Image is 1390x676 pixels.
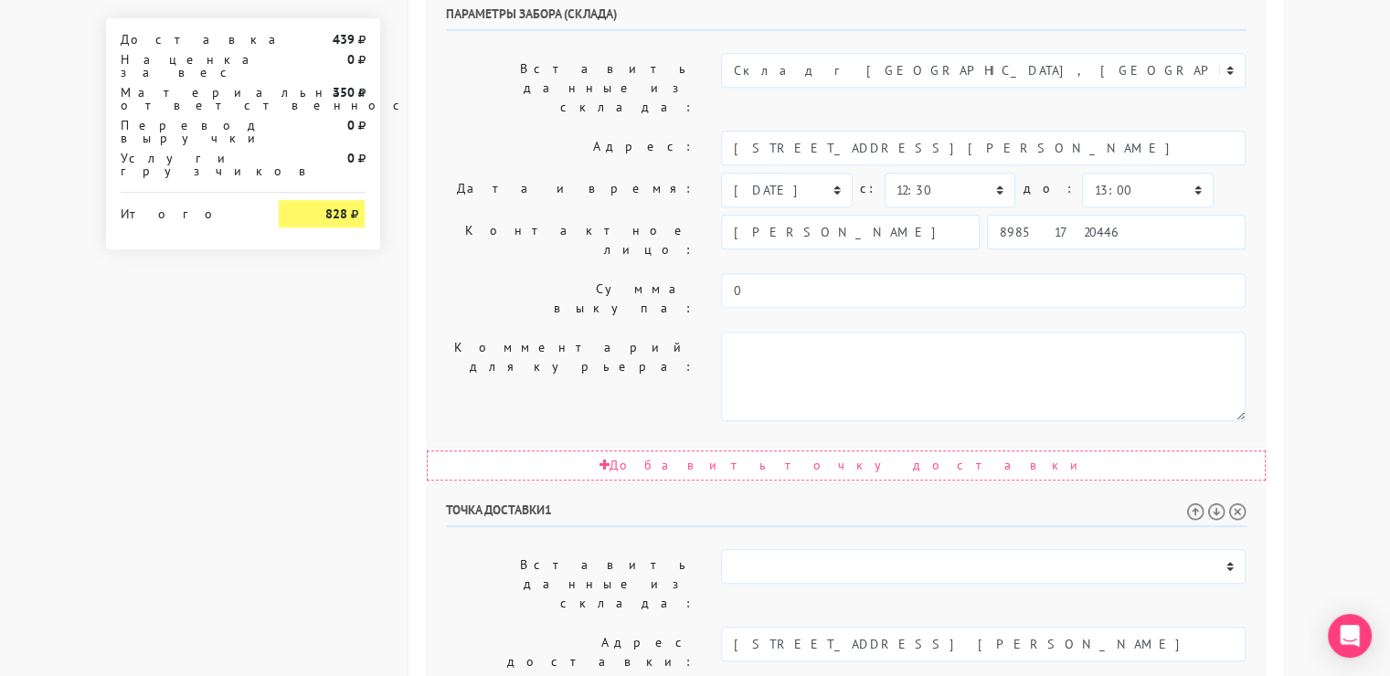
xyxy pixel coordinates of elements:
[432,332,708,421] label: Комментарий для курьера:
[332,31,354,48] strong: 439
[432,53,708,123] label: Вставить данные из склада:
[446,502,1247,527] h6: Точка доставки
[432,549,708,619] label: Вставить данные из склада:
[107,33,266,46] div: Доставка
[987,215,1246,249] input: Телефон
[545,502,552,518] span: 1
[432,215,708,266] label: Контактное лицо:
[107,119,266,144] div: Перевод выручки
[332,84,354,100] strong: 350
[860,173,877,205] label: c:
[107,86,266,111] div: Материальная ответственность
[107,53,266,79] div: Наценка за вес
[121,200,252,220] div: Итого
[446,6,1247,31] h6: Параметры забора (склада)
[1023,173,1075,205] label: до:
[432,273,708,324] label: Сумма выкупа:
[346,117,354,133] strong: 0
[1328,614,1372,658] div: Open Intercom Messenger
[346,150,354,166] strong: 0
[721,215,980,249] input: Имя
[346,51,354,68] strong: 0
[432,131,708,165] label: Адрес:
[432,173,708,207] label: Дата и время:
[107,152,266,177] div: Услуги грузчиков
[324,206,346,222] strong: 828
[427,450,1266,481] div: Добавить точку доставки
